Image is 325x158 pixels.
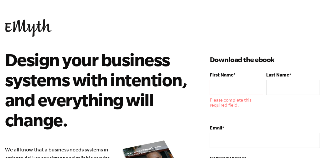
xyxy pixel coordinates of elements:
[5,50,191,130] h2: Design your business systems with intention, and everything will change.
[210,72,233,77] span: First Name
[5,19,52,37] img: EMyth
[266,72,289,77] span: Last Name
[210,125,222,130] span: Email
[294,128,325,158] iframe: Chat Widget
[210,55,320,65] h3: Download the ebook
[210,97,264,108] label: Please complete this required field.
